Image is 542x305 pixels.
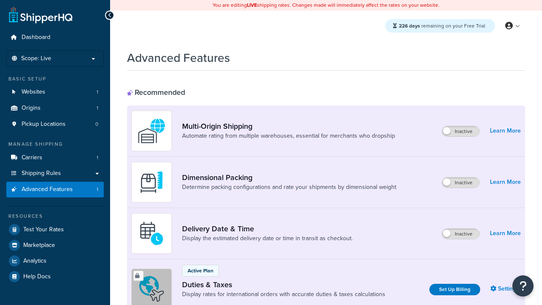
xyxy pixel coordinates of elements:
[490,283,521,295] a: Settings
[6,116,104,132] a: Pickup Locations0
[23,273,51,280] span: Help Docs
[182,234,353,243] a: Display the estimated delivery date or time in transit as checkout.
[442,177,479,188] label: Inactive
[97,89,98,96] span: 1
[182,290,385,299] a: Display rates for international orders with accurate duties & taxes calculations
[490,176,521,188] a: Learn More
[512,275,534,297] button: Open Resource Center
[6,213,104,220] div: Resources
[97,154,98,161] span: 1
[182,224,353,233] a: Delivery Date & Time
[6,84,104,100] li: Websites
[127,50,230,66] h1: Advanced Features
[6,75,104,83] div: Basic Setup
[137,116,166,146] img: WatD5o0RtDAAAAAElFTkSuQmCC
[6,100,104,116] li: Origins
[23,226,64,233] span: Test Your Rates
[429,284,480,295] a: Set Up Billing
[22,34,50,41] span: Dashboard
[23,242,55,249] span: Marketplace
[22,154,42,161] span: Carriers
[97,105,98,112] span: 1
[22,170,61,177] span: Shipping Rules
[21,55,51,62] span: Scope: Live
[6,116,104,132] li: Pickup Locations
[442,126,479,136] label: Inactive
[95,121,98,128] span: 0
[6,141,104,148] div: Manage Shipping
[6,150,104,166] a: Carriers1
[490,227,521,239] a: Learn More
[22,121,66,128] span: Pickup Locations
[6,100,104,116] a: Origins1
[490,125,521,137] a: Learn More
[6,182,104,197] li: Advanced Features
[137,219,166,248] img: gfkeb5ejjkALwAAAABJRU5ErkJggg==
[6,150,104,166] li: Carriers
[247,1,257,9] b: LIVE
[6,30,104,45] a: Dashboard
[22,89,45,96] span: Websites
[22,186,73,193] span: Advanced Features
[6,84,104,100] a: Websites1
[6,222,104,237] a: Test Your Rates
[22,105,41,112] span: Origins
[442,229,479,239] label: Inactive
[182,173,396,182] a: Dimensional Packing
[23,258,47,265] span: Analytics
[6,166,104,181] a: Shipping Rules
[188,267,213,274] p: Active Plan
[399,22,485,30] span: remaining on your Free Trial
[182,280,385,289] a: Duties & Taxes
[127,88,185,97] div: Recommended
[182,132,395,140] a: Automate rating from multiple warehouses, essential for merchants who dropship
[6,269,104,284] a: Help Docs
[6,253,104,269] a: Analytics
[6,238,104,253] a: Marketplace
[6,182,104,197] a: Advanced Features1
[182,122,395,131] a: Multi-Origin Shipping
[97,186,98,193] span: 1
[399,22,420,30] strong: 226 days
[137,167,166,197] img: DTVBYsAAAAAASUVORK5CYII=
[182,183,396,191] a: Determine packing configurations and rate your shipments by dimensional weight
